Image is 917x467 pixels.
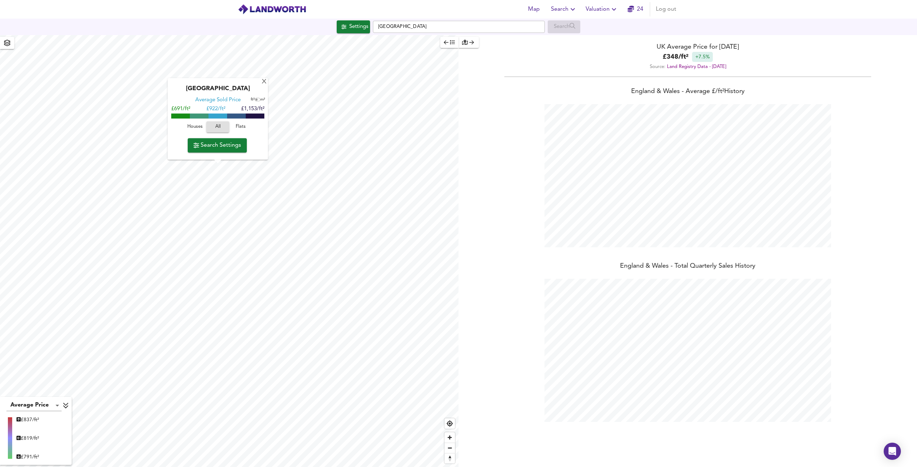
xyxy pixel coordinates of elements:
div: +7.5% [692,52,713,62]
span: Search Settings [193,140,241,150]
button: 24 [624,2,647,16]
div: X [261,79,267,86]
span: Valuation [586,4,618,14]
a: 24 [628,4,643,14]
button: Reset bearing to north [445,453,455,463]
div: UK Average Price for [DATE] [458,42,917,52]
div: Source: [458,62,917,72]
button: Log out [653,2,679,16]
span: ft² [251,98,255,102]
span: Search [551,4,577,14]
span: Log out [656,4,676,14]
div: Open Intercom Messenger [884,443,901,460]
span: Reset bearing to north [445,453,455,463]
button: All [206,122,229,133]
button: Map [522,2,545,16]
div: £ 837/ft² [16,416,39,423]
div: Settings [349,22,368,31]
a: Land Registry Data - [DATE] [667,64,726,69]
span: £ 922/ft² [206,107,225,112]
span: Houses [185,123,205,131]
button: Houses [183,122,206,133]
span: m² [260,98,265,102]
b: £ 348 / ft² [663,52,688,62]
button: Flats [229,122,252,133]
div: [GEOGRAPHIC_DATA] [171,86,264,97]
button: Zoom out [445,443,455,453]
img: logo [238,4,306,15]
div: £ 819/ft² [16,435,39,442]
button: Valuation [583,2,621,16]
button: Find my location [445,418,455,429]
div: Average Price [6,400,62,411]
span: Flats [231,123,250,131]
button: Search Settings [188,138,247,152]
span: All [210,123,226,131]
div: England & Wales - Total Quarterly Sales History [458,262,917,272]
input: Enter a location... [373,21,545,33]
span: £691/ft² [171,107,190,112]
div: £ 791/ft² [16,453,39,461]
button: Search [548,2,580,16]
span: Map [525,4,542,14]
button: Settings [337,20,370,33]
div: Average Sold Price [195,97,241,104]
div: England & Wales - Average £/ ft² History [458,87,917,97]
button: Zoom in [445,432,455,443]
span: £1,153/ft² [241,107,264,112]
